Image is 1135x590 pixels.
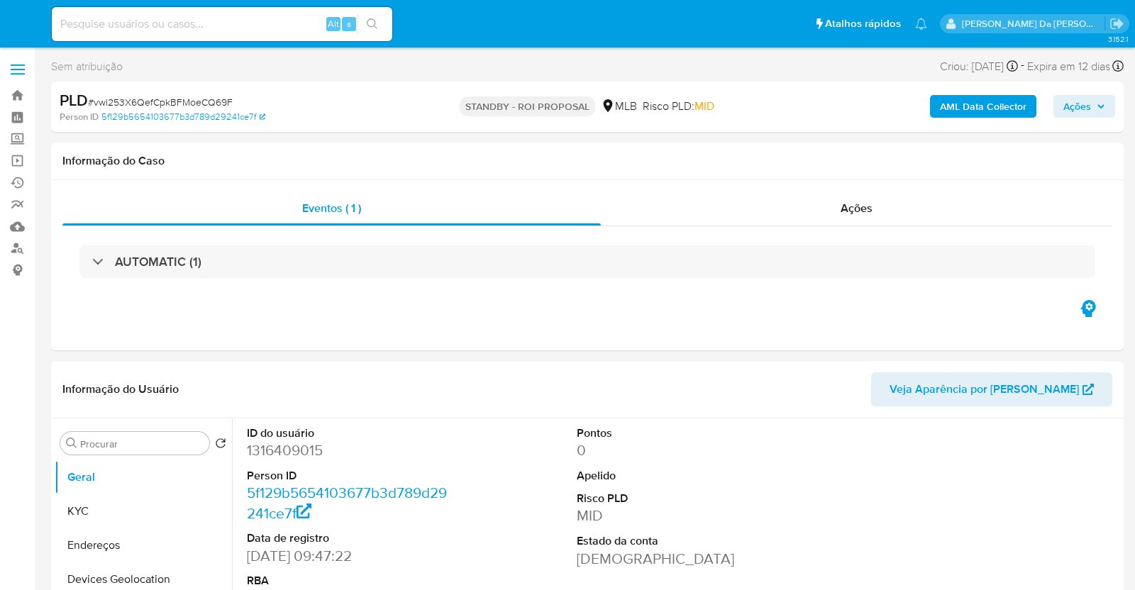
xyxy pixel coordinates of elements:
div: MLB [601,99,637,114]
dd: [DATE] 09:47:22 [247,546,453,566]
span: Eventos ( 1 ) [302,200,361,216]
dd: [DEMOGRAPHIC_DATA] [577,549,782,569]
button: Geral [55,460,232,494]
dt: Apelido [577,468,782,484]
dt: Data de registro [247,530,453,546]
div: Criou: [DATE] [940,57,1018,76]
button: search-icon [358,14,387,34]
button: Procurar [66,438,77,449]
button: Veja Aparência por [PERSON_NAME] [871,372,1112,406]
span: Atalhos rápidos [825,16,901,31]
h3: AUTOMATIC (1) [115,254,201,269]
button: AML Data Collector [930,95,1036,118]
dt: Risco PLD [577,491,782,506]
a: Notificações [915,18,927,30]
a: 5f129b5654103677b3d789d29241ce7f [101,111,265,123]
h1: Informação do Caso [62,154,1112,168]
h1: Informação do Usuário [62,382,179,396]
div: AUTOMATIC (1) [79,245,1095,278]
dt: RBA [247,573,453,589]
span: s [347,17,351,30]
span: Ações [841,200,873,216]
span: MID [694,98,714,114]
button: Ações [1053,95,1115,118]
b: Person ID [60,111,99,123]
span: Sem atribuição [51,59,123,74]
a: 5f129b5654103677b3d789d29241ce7f [247,482,447,523]
dt: Estado da conta [577,533,782,549]
span: Risco PLD: [643,99,714,114]
dd: 1316409015 [247,440,453,460]
b: AML Data Collector [940,95,1026,118]
span: Ações [1063,95,1091,118]
b: PLD [60,89,88,111]
span: Veja Aparência por [PERSON_NAME] [890,372,1079,406]
button: KYC [55,494,232,528]
a: Sair [1109,16,1124,31]
span: - [1021,57,1024,76]
dd: MID [577,506,782,525]
span: # vwl253X6QefCpkBFMoeCQ69F [88,95,233,109]
dt: Pontos [577,425,782,441]
dd: 0 [577,440,782,460]
input: Pesquise usuários ou casos... [52,15,392,33]
input: Procurar [80,438,204,450]
p: patricia.varelo@mercadopago.com.br [962,17,1105,30]
button: Endereços [55,528,232,562]
dt: Person ID [247,468,453,484]
span: Alt [328,17,339,30]
button: Retornar ao pedido padrão [215,438,226,453]
span: Expira em 12 dias [1027,59,1110,74]
dt: ID do usuário [247,425,453,441]
p: STANDBY - ROI PROPOSAL [460,96,595,116]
